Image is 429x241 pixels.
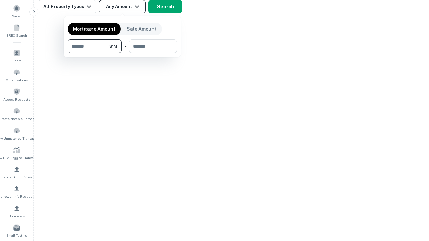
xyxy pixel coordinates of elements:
[127,25,157,33] p: Sale Amount
[395,187,429,220] iframe: Chat Widget
[73,25,115,33] p: Mortgage Amount
[124,39,126,53] div: -
[109,43,117,49] span: $1M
